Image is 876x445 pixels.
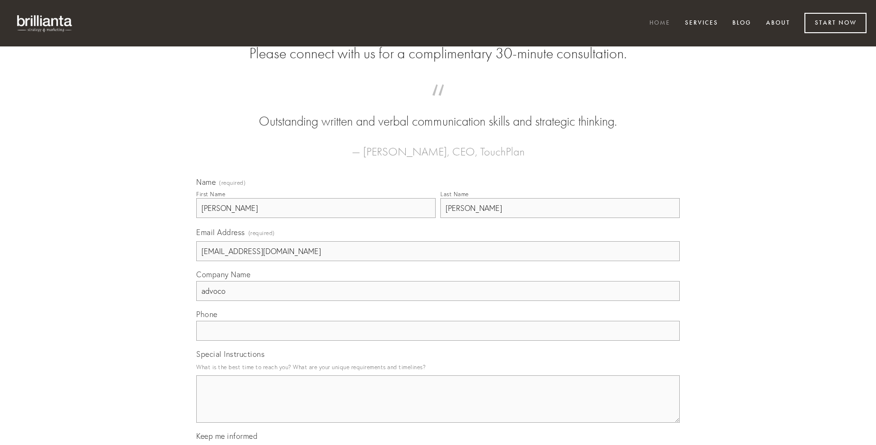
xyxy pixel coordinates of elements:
[211,94,665,112] span: “
[196,309,218,319] span: Phone
[9,9,81,37] img: brillianta - research, strategy, marketing
[196,227,245,237] span: Email Address
[248,227,275,239] span: (required)
[196,191,225,198] div: First Name
[219,180,246,186] span: (required)
[196,431,257,441] span: Keep me informed
[196,270,250,279] span: Company Name
[726,16,757,31] a: Blog
[196,177,216,187] span: Name
[196,45,680,63] h2: Please connect with us for a complimentary 30-minute consultation.
[679,16,724,31] a: Services
[804,13,867,33] a: Start Now
[211,94,665,131] blockquote: Outstanding written and verbal communication skills and strategic thinking.
[196,349,265,359] span: Special Instructions
[643,16,676,31] a: Home
[440,191,469,198] div: Last Name
[760,16,796,31] a: About
[211,131,665,161] figcaption: — [PERSON_NAME], CEO, TouchPlan
[196,361,680,373] p: What is the best time to reach you? What are your unique requirements and timelines?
